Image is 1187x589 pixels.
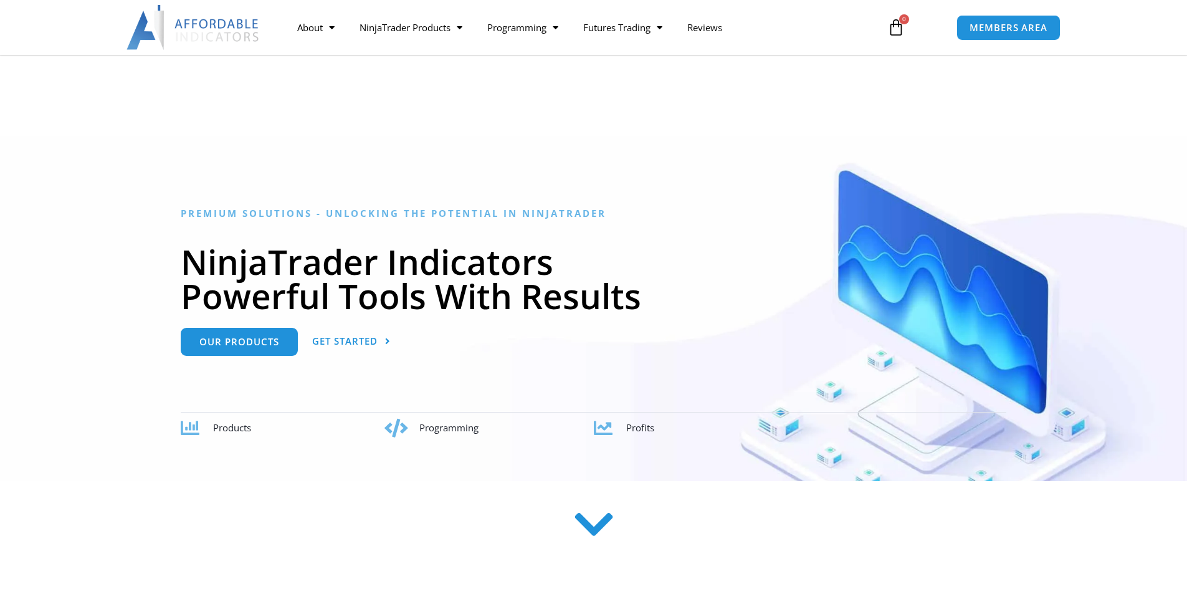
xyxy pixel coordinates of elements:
[956,15,1061,41] a: MEMBERS AREA
[347,13,475,42] a: NinjaTrader Products
[571,13,675,42] a: Futures Trading
[899,14,909,24] span: 0
[312,337,378,346] span: Get Started
[181,244,1006,313] h1: NinjaTrader Indicators Powerful Tools With Results
[626,421,654,434] span: Profits
[285,13,347,42] a: About
[126,5,260,50] img: LogoAI | Affordable Indicators – NinjaTrader
[869,9,923,45] a: 0
[312,328,391,356] a: Get Started
[475,13,571,42] a: Programming
[419,421,479,434] span: Programming
[199,337,279,347] span: Our Products
[213,421,251,434] span: Products
[181,208,1006,219] h6: Premium Solutions - Unlocking the Potential in NinjaTrader
[970,23,1047,32] span: MEMBERS AREA
[181,328,298,356] a: Our Products
[675,13,735,42] a: Reviews
[285,13,873,42] nav: Menu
